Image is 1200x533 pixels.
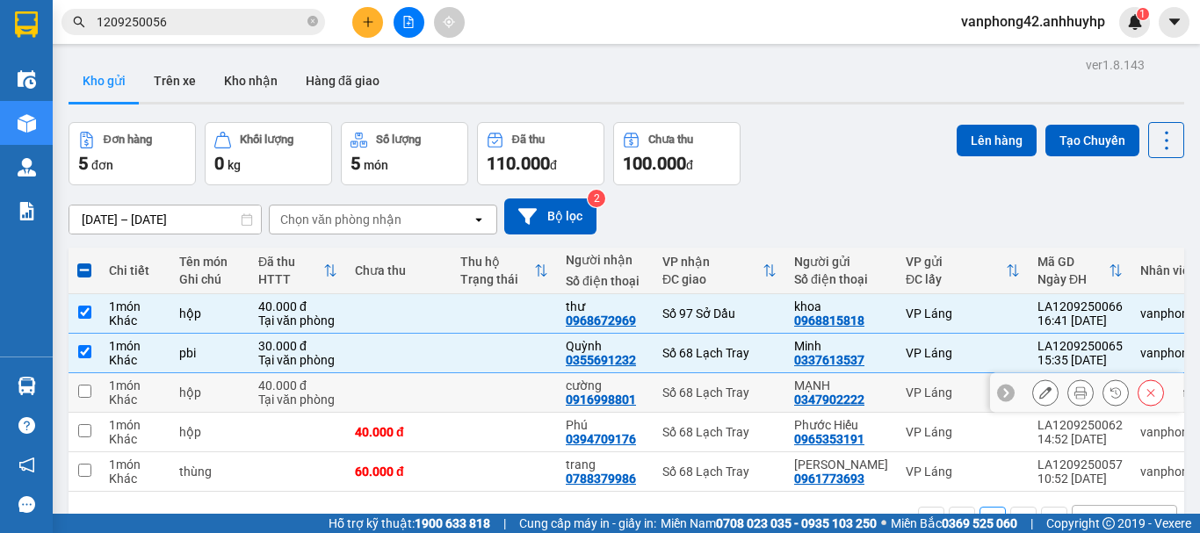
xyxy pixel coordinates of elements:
sup: 1 [1137,8,1149,20]
div: pbi [179,346,241,360]
div: khoa [794,299,888,313]
div: hộp [179,425,241,439]
div: Người nhận [566,253,645,267]
input: Tìm tên, số ĐT hoặc mã đơn [97,12,304,32]
button: Đã thu110.000đ [477,122,604,185]
button: Lên hàng [957,125,1037,156]
span: close-circle [307,14,318,31]
div: trang [566,457,645,472]
button: Bộ lọc [504,198,596,234]
div: Phương Thảo [794,457,888,472]
span: | [503,514,506,533]
div: 10 / trang [1083,511,1138,529]
div: 1 món [109,378,162,393]
div: 15:35 [DATE] [1037,353,1123,367]
img: icon-new-feature [1127,14,1143,30]
button: file-add [394,7,424,38]
div: hộp [179,306,241,321]
span: notification [18,457,35,473]
span: caret-down [1167,14,1182,30]
div: 0916998801 [566,393,636,407]
div: MẠNH [794,378,888,393]
button: Kho gửi [69,60,140,102]
svg: open [472,212,486,227]
strong: 0369 525 060 [942,516,1017,530]
div: Thu hộ [460,255,534,269]
span: kg [228,158,241,172]
div: Đã thu [258,255,323,269]
div: LA1209250065 [1037,339,1123,353]
div: 10:52 [DATE] [1037,472,1123,486]
th: Toggle SortBy [654,248,785,294]
div: VP Láng [906,385,1020,400]
div: Trạng thái [460,272,534,286]
div: VP Láng [906,465,1020,479]
button: Khối lượng0kg [205,122,332,185]
div: Ghi chú [179,272,241,286]
div: 0961773693 [794,472,864,486]
div: Minh [794,339,888,353]
img: warehouse-icon [18,70,36,89]
div: cường [566,378,645,393]
div: Phước Hiếu [794,418,888,432]
div: hộp [179,385,241,400]
div: ĐC lấy [906,272,1006,286]
button: Chưa thu100.000đ [613,122,741,185]
div: 1 món [109,457,162,472]
strong: CHUYỂN PHÁT NHANH VIP ANH HUY [109,14,241,71]
span: 110.000 [487,153,550,174]
span: close-circle [307,16,318,26]
div: 0968672969 [566,313,636,328]
th: Toggle SortBy [897,248,1029,294]
span: plus [362,16,374,28]
div: 0965353191 [794,432,864,446]
div: 0355691232 [566,353,636,367]
button: plus [352,7,383,38]
div: Khác [109,472,162,486]
button: caret-down [1159,7,1189,38]
div: 1 món [109,339,162,353]
span: Chuyển phát nhanh: [GEOGRAPHIC_DATA] - [GEOGRAPHIC_DATA] [99,76,251,138]
svg: open [1152,513,1166,527]
div: 60.000 đ [355,465,443,479]
span: Cung cấp máy in - giấy in: [519,514,656,533]
span: 100.000 [623,153,686,174]
div: thư [566,299,645,313]
div: 0337613537 [794,353,864,367]
button: Số lượng5món [341,122,468,185]
div: Số 68 Lạch Tray [662,346,777,360]
div: Số điện thoại [566,274,645,288]
div: Số 97 Sở Dầu [662,306,777,321]
div: 14:52 [DATE] [1037,432,1123,446]
div: VP gửi [906,255,1006,269]
div: Đơn hàng [104,133,152,146]
th: Toggle SortBy [452,248,557,294]
div: Sửa đơn hàng [1032,379,1059,406]
sup: 2 [588,190,605,207]
div: Người gửi [794,255,888,269]
span: 5 [78,153,88,174]
div: Ngày ĐH [1037,272,1109,286]
span: message [18,496,35,513]
div: Số lượng [376,133,421,146]
div: Chưa thu [648,133,693,146]
div: Chọn văn phòng nhận [280,211,401,228]
div: Khác [109,313,162,328]
strong: 0708 023 035 - 0935 103 250 [716,516,877,530]
div: HTTT [258,272,323,286]
button: Kho nhận [210,60,292,102]
span: món [364,158,388,172]
span: Hỗ trợ kỹ thuật: [329,514,490,533]
div: 40.000 đ [258,378,337,393]
span: | [1030,514,1033,533]
div: Khối lượng [240,133,293,146]
div: 40.000 đ [355,425,443,439]
div: Chi tiết [109,263,162,277]
div: Phú [566,418,645,432]
div: Khác [109,353,162,367]
button: Tạo Chuyến [1045,125,1139,156]
span: copyright [1102,517,1115,529]
img: warehouse-icon [18,114,36,133]
div: thùng [179,465,241,479]
span: đ [550,158,557,172]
